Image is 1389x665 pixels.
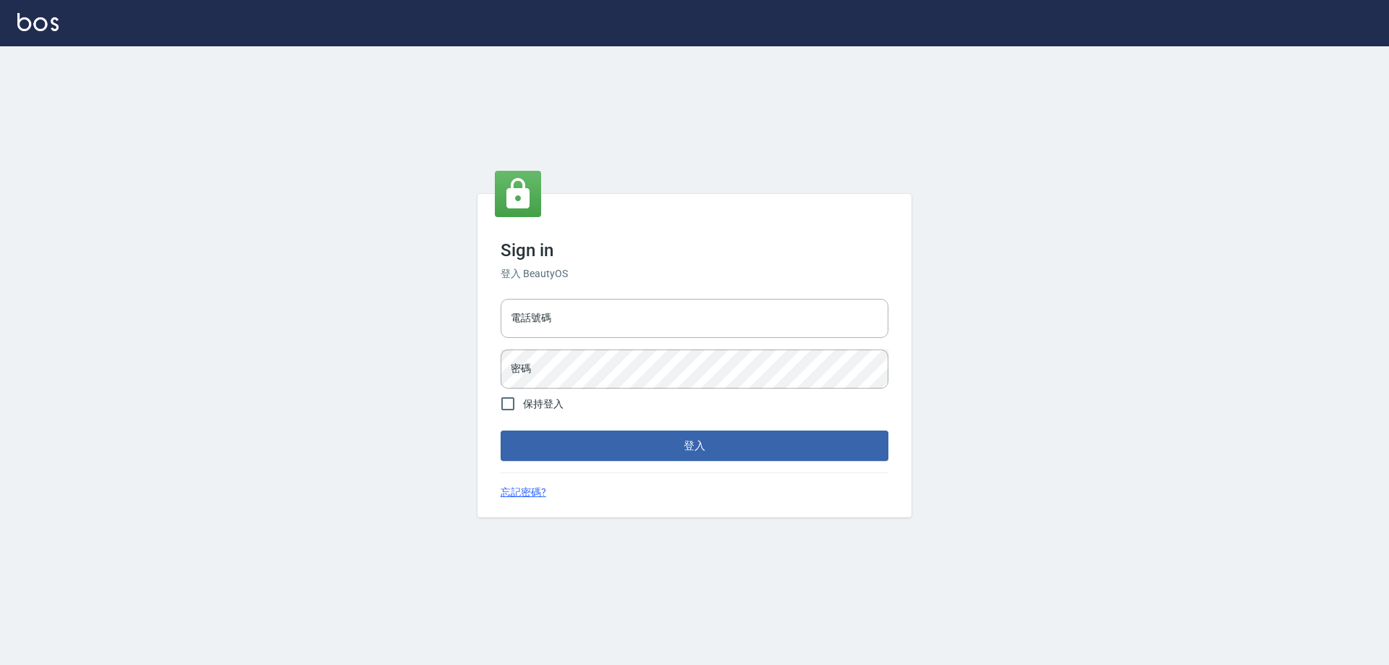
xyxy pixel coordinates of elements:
a: 忘記密碼? [501,485,546,500]
h3: Sign in [501,240,888,261]
span: 保持登入 [523,397,564,412]
button: 登入 [501,431,888,461]
h6: 登入 BeautyOS [501,266,888,281]
img: Logo [17,13,59,31]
